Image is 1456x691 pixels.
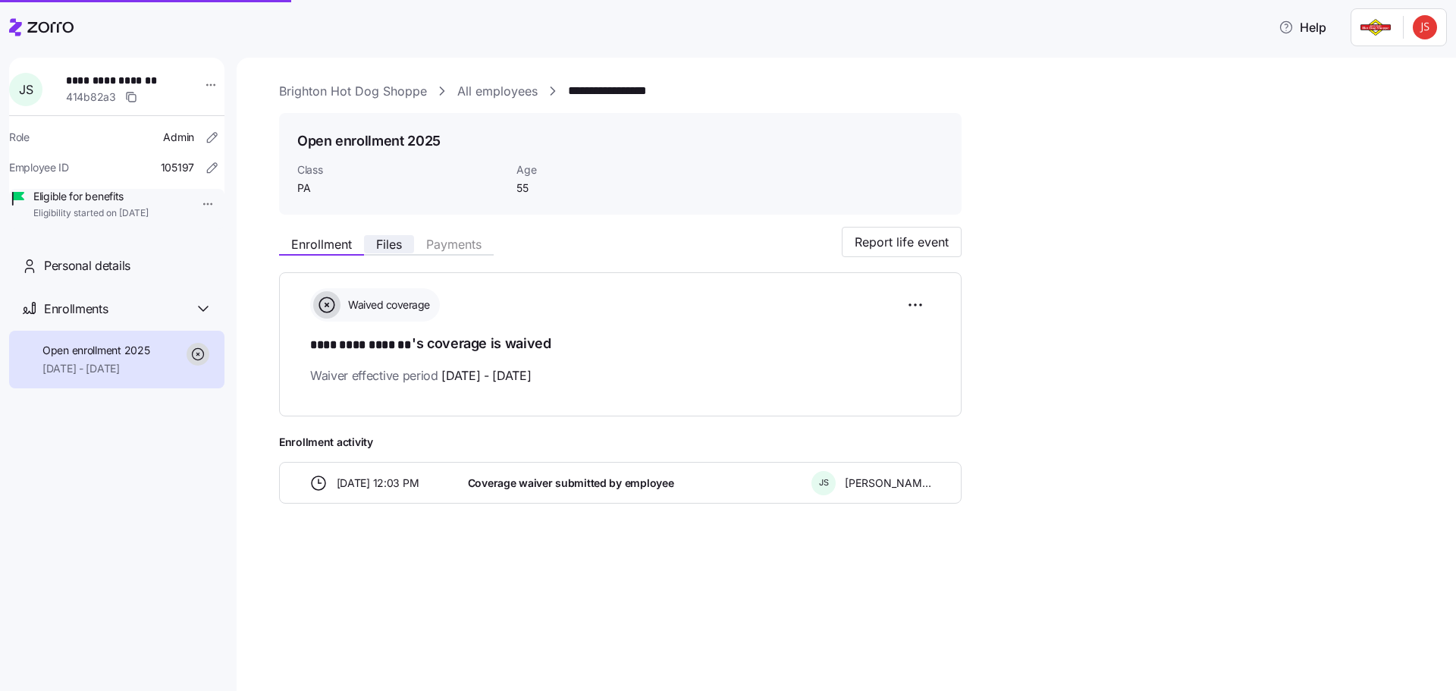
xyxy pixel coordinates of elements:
[9,160,69,175] span: Employee ID
[426,238,482,250] span: Payments
[1279,18,1326,36] span: Help
[279,435,962,450] span: Enrollment activity
[819,479,829,487] span: J S
[66,90,116,105] span: 414b82a3
[19,83,33,96] span: J S
[516,181,669,196] span: 55
[337,476,419,491] span: [DATE] 12:03 PM
[297,181,504,196] span: PA
[310,366,532,385] span: Waiver effective period
[163,130,194,145] span: Admin
[42,343,149,358] span: Open enrollment 2025
[457,82,538,101] a: All employees
[344,297,430,313] span: Waived coverage
[33,189,149,204] span: Eligible for benefits
[297,131,441,150] h1: Open enrollment 2025
[842,227,962,257] button: Report life event
[376,238,402,250] span: Files
[297,162,504,177] span: Class
[33,207,149,220] span: Eligibility started on [DATE]
[310,334,930,355] h1: 's coverage is waived
[161,160,194,175] span: 105197
[291,238,352,250] span: Enrollment
[42,361,149,376] span: [DATE] - [DATE]
[468,476,674,491] span: Coverage waiver submitted by employee
[9,130,30,145] span: Role
[845,476,931,491] span: [PERSON_NAME]
[279,82,427,101] a: Brighton Hot Dog Shoppe
[1266,12,1338,42] button: Help
[516,162,669,177] span: Age
[1413,15,1437,39] img: dabd418a90e87b974ad9e4d6da1f3d74
[44,300,108,319] span: Enrollments
[441,366,531,385] span: [DATE] - [DATE]
[855,233,949,251] span: Report life event
[44,256,130,275] span: Personal details
[1360,18,1391,36] img: Employer logo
